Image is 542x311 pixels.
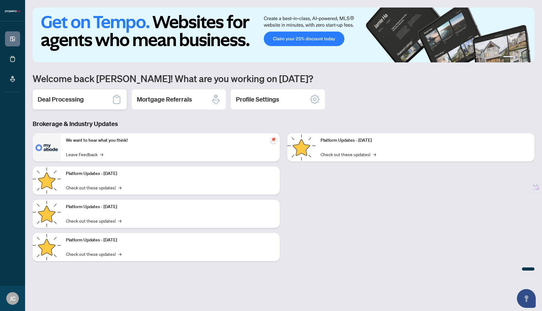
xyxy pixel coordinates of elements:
[526,56,528,59] button: 4
[66,250,121,257] a: Check out these updates!→
[66,137,275,144] p: We want to hear what you think!
[118,184,121,191] span: →
[33,8,534,62] img: Slide 0
[66,151,103,158] a: Leave Feedback→
[66,203,275,210] p: Platform Updates - [DATE]
[33,200,61,228] img: Platform Updates - July 21, 2025
[270,136,277,143] span: pushpin
[287,133,316,161] img: Platform Updates - June 23, 2025
[100,151,103,158] span: →
[33,233,61,261] img: Platform Updates - July 8, 2025
[33,72,534,84] h1: Welcome back [PERSON_NAME]! What are you working on [DATE]?
[118,217,121,224] span: →
[373,151,376,158] span: →
[321,151,376,158] a: Check out these updates!→
[503,56,513,59] button: 1
[137,95,192,104] h2: Mortgage Referrals
[66,217,121,224] a: Check out these updates!→
[521,56,523,59] button: 3
[33,166,61,195] img: Platform Updates - September 16, 2025
[10,294,16,303] span: JC
[33,119,534,128] h3: Brokerage & Industry Updates
[38,95,84,104] h2: Deal Processing
[66,170,275,177] p: Platform Updates - [DATE]
[33,133,61,161] img: We want to hear what you think!
[66,237,275,244] p: Platform Updates - [DATE]
[5,9,20,13] img: logo
[118,250,121,257] span: →
[236,95,279,104] h2: Profile Settings
[517,289,536,308] button: Open asap
[321,137,529,144] p: Platform Updates - [DATE]
[66,184,121,191] a: Check out these updates!→
[516,56,518,59] button: 2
